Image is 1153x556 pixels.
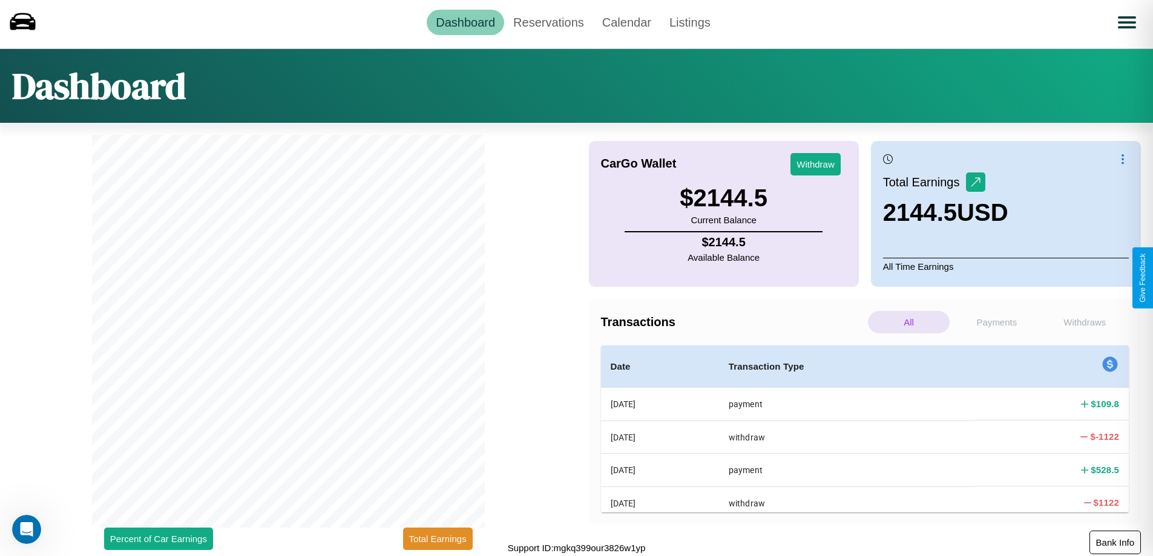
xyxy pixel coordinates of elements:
[719,388,970,421] th: payment
[868,311,950,333] p: All
[1089,531,1141,554] button: Bank Info
[601,420,719,453] th: [DATE]
[719,420,970,453] th: withdraw
[719,454,970,486] th: payment
[403,528,473,550] button: Total Earnings
[688,249,760,266] p: Available Balance
[504,10,593,35] a: Reservations
[1091,397,1119,410] h4: $ 109.8
[601,388,719,421] th: [DATE]
[12,61,186,111] h1: Dashboard
[790,153,841,175] button: Withdraw
[601,486,719,519] th: [DATE]
[601,157,677,171] h4: CarGo Wallet
[1091,463,1119,476] h4: $ 528.5
[1110,5,1144,39] button: Open menu
[1138,253,1147,303] div: Give Feedback
[660,10,720,35] a: Listings
[508,540,646,556] p: Support ID: mgkq399our3826w1yp
[883,199,1008,226] h3: 2144.5 USD
[12,515,41,544] iframe: Intercom live chat
[104,528,213,550] button: Percent of Car Earnings
[427,10,504,35] a: Dashboard
[1090,430,1119,443] h4: $ -1122
[729,359,960,374] h4: Transaction Type
[680,212,767,228] p: Current Balance
[1094,496,1119,509] h4: $ 1122
[1044,311,1126,333] p: Withdraws
[719,486,970,519] th: withdraw
[601,454,719,486] th: [DATE]
[601,315,865,329] h4: Transactions
[883,258,1129,275] p: All Time Earnings
[593,10,660,35] a: Calendar
[688,235,760,249] h4: $ 2144.5
[611,359,709,374] h4: Date
[680,185,767,212] h3: $ 2144.5
[956,311,1037,333] p: Payments
[883,171,966,193] p: Total Earnings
